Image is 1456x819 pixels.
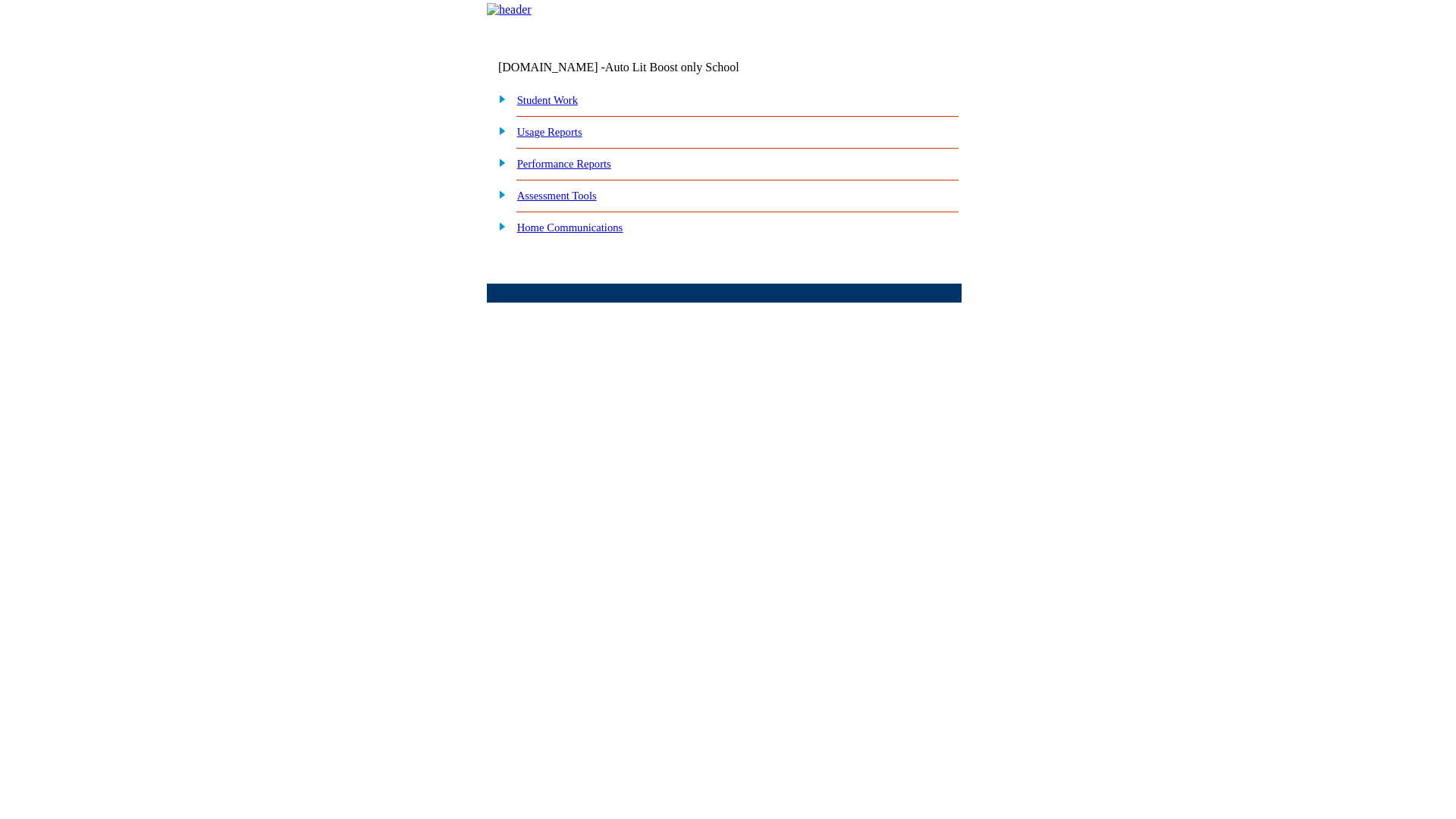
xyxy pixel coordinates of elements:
[498,61,777,74] td: [DOMAIN_NAME] -
[491,187,507,201] img: plus.gif
[491,124,507,137] img: plus.gif
[491,155,507,169] img: plus.gif
[517,94,578,106] a: Student Work
[605,61,739,74] nobr: Auto Lit Boost only School
[491,219,507,233] img: plus.gif
[517,221,623,234] a: Home Communications
[517,158,611,170] a: Performance Reports
[517,190,597,202] a: Assessment Tools
[487,3,532,17] img: header
[517,126,582,138] a: Usage Reports
[491,92,507,105] img: plus.gif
